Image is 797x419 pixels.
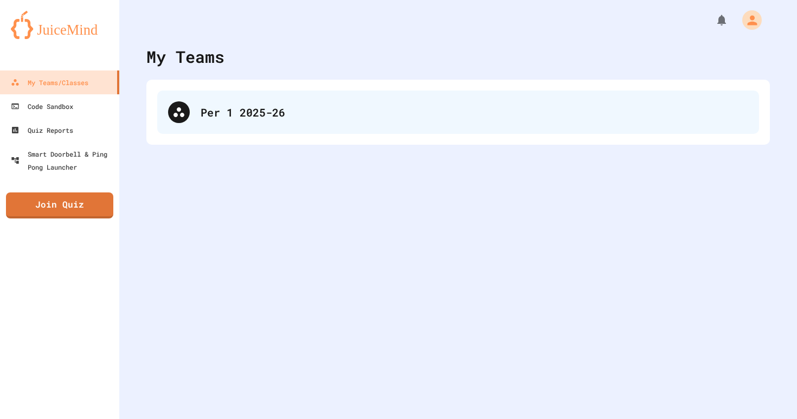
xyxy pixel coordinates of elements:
[11,76,88,89] div: My Teams/Classes
[11,147,115,173] div: Smart Doorbell & Ping Pong Launcher
[201,104,748,120] div: Per 1 2025-26
[731,8,764,33] div: My Account
[695,11,731,29] div: My Notifications
[6,192,113,218] a: Join Quiz
[11,124,73,137] div: Quiz Reports
[11,11,108,39] img: logo-orange.svg
[157,91,759,134] div: Per 1 2025-26
[11,100,73,113] div: Code Sandbox
[146,44,224,69] div: My Teams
